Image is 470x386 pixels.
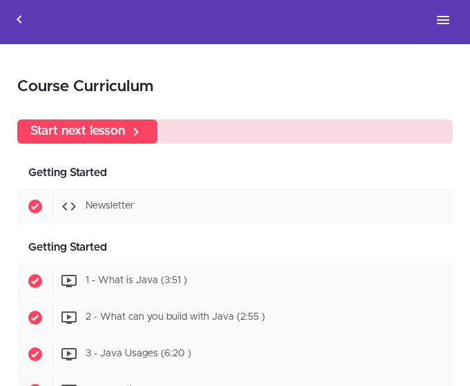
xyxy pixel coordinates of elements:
a: Completed item Newsletter [17,189,453,224]
a: Back to courses [1,1,38,42]
span: Completed item [17,300,53,336]
span: 3 - Java Usages (6:20 ) [86,349,191,359]
span: Completed item [17,336,53,372]
h2: Course Curriculum [17,75,453,99]
div: Getting Started [17,157,453,189]
a: Start next lesson [17,119,157,144]
span: Completed item [17,189,53,224]
div: Getting Started [17,232,453,263]
a: Completed item 2 - What can you build with Java (2:55 ) [17,300,453,336]
span: Completed item [17,263,53,299]
a: Completed item 3 - Java Usages (6:20 ) [17,336,453,372]
svg: Back to courses [11,11,28,28]
span: Newsletter [86,202,134,211]
a: Completed item 1 - What is Java (3:51 ) [17,263,453,299]
span: 2 - What can you build with Java (2:55 ) [86,313,265,322]
span: 1 - What is Java (3:51 ) [86,276,187,286]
